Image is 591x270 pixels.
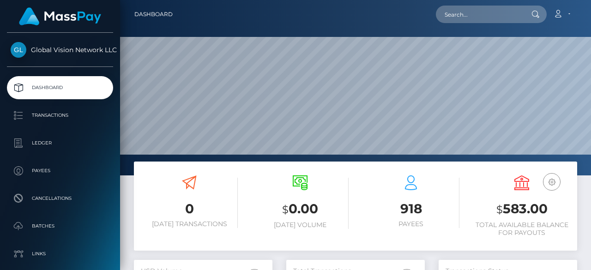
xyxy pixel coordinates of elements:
small: $ [282,203,289,216]
small: $ [496,203,503,216]
img: Global Vision Network LLC [11,42,26,58]
p: Transactions [11,108,109,122]
p: Links [11,247,109,261]
h3: 0 [141,200,238,218]
a: Dashboard [134,5,173,24]
h3: 918 [362,200,459,218]
h3: 583.00 [473,200,570,219]
h6: Payees [362,220,459,228]
p: Ledger [11,136,109,150]
h6: [DATE] Volume [252,221,349,229]
a: Cancellations [7,187,113,210]
input: Search... [436,6,523,23]
a: Dashboard [7,76,113,99]
span: Global Vision Network LLC [7,46,113,54]
a: Links [7,242,113,265]
img: MassPay Logo [19,7,101,25]
h6: Total Available Balance for Payouts [473,221,570,237]
a: Payees [7,159,113,182]
p: Cancellations [11,192,109,205]
p: Payees [11,164,109,178]
a: Ledger [7,132,113,155]
a: Transactions [7,104,113,127]
a: Batches [7,215,113,238]
h6: [DATE] Transactions [141,220,238,228]
p: Dashboard [11,81,109,95]
h3: 0.00 [252,200,349,219]
p: Batches [11,219,109,233]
